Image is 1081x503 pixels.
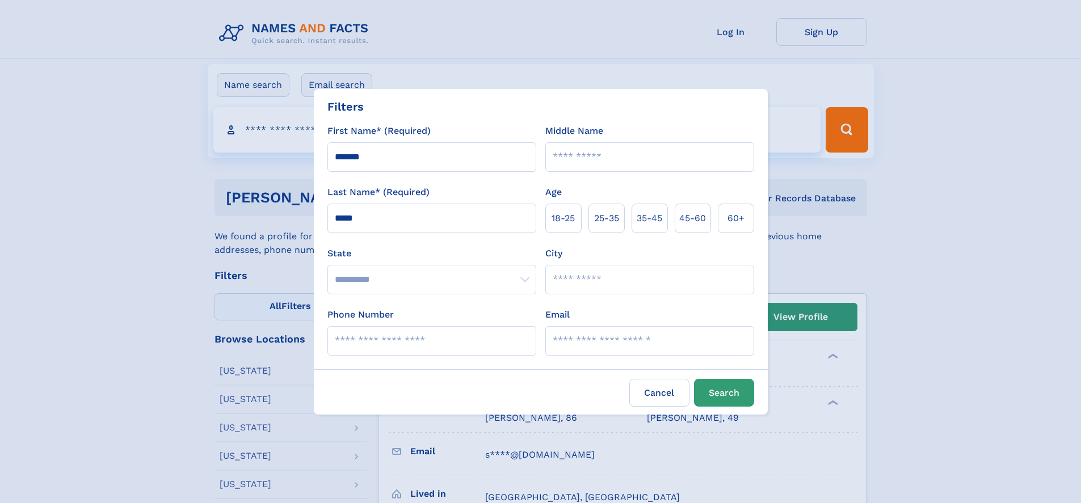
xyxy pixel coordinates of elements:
[327,185,430,199] label: Last Name* (Required)
[545,247,562,260] label: City
[327,98,364,115] div: Filters
[727,212,744,225] span: 60+
[327,247,536,260] label: State
[545,185,562,199] label: Age
[327,308,394,322] label: Phone Number
[694,379,754,407] button: Search
[629,379,689,407] label: Cancel
[679,212,706,225] span: 45‑60
[545,308,570,322] label: Email
[545,124,603,138] label: Middle Name
[594,212,619,225] span: 25‑35
[637,212,662,225] span: 35‑45
[552,212,575,225] span: 18‑25
[327,124,431,138] label: First Name* (Required)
